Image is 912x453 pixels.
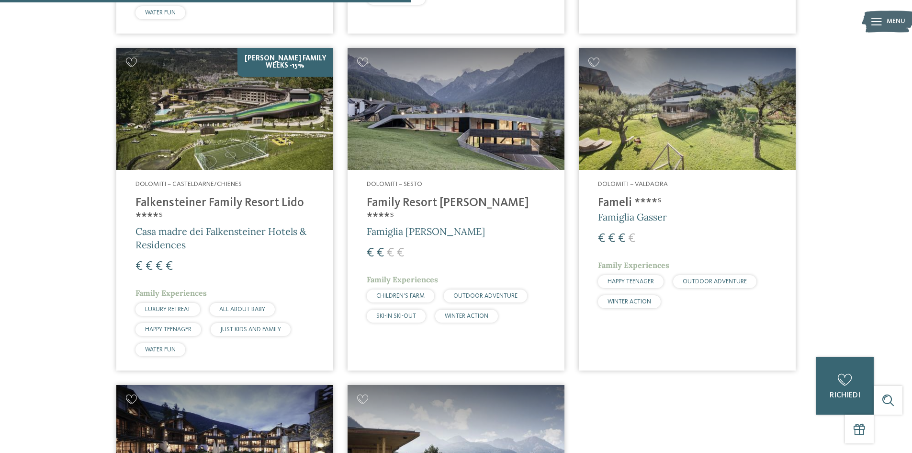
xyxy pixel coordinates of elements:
span: WINTER ACTION [445,313,488,319]
span: Dolomiti – Casteldarne/Chienes [135,181,242,187]
span: Dolomiti – Sesto [367,181,422,187]
span: Dolomiti – Valdaora [598,181,668,187]
span: Famiglia [PERSON_NAME] [367,225,485,237]
span: € [387,247,394,259]
span: € [146,260,153,273]
span: € [608,232,615,245]
span: € [166,260,173,273]
span: JUST KIDS AND FAMILY [220,326,281,333]
span: € [397,247,404,259]
span: € [618,232,625,245]
span: OUTDOOR ADVENTURE [683,279,747,285]
h4: Falkensteiner Family Resort Lido ****ˢ [135,196,314,225]
img: Family Resort Rainer ****ˢ [348,48,564,170]
span: Casa madre dei Falkensteiner Hotels & Residences [135,225,306,251]
a: Cercate un hotel per famiglie? Qui troverete solo i migliori! Dolomiti – Sesto Family Resort [PER... [348,48,564,371]
span: € [367,247,374,259]
span: € [628,232,635,245]
span: Famiglia Gasser [598,211,667,223]
span: WINTER ACTION [608,299,651,305]
span: LUXURY RETREAT [145,306,191,313]
span: Family Experiences [367,275,438,284]
span: € [377,247,384,259]
span: € [598,232,605,245]
span: WATER FUN [145,347,176,353]
span: Family Experiences [598,260,669,270]
span: HAPPY TEENAGER [145,326,191,333]
span: Family Experiences [135,288,207,298]
span: WATER FUN [145,10,176,16]
span: OUTDOOR ADVENTURE [453,293,518,299]
span: richiedi [830,392,860,399]
img: Cercate un hotel per famiglie? Qui troverete solo i migliori! [116,48,333,170]
span: CHILDREN’S FARM [376,293,425,299]
span: SKI-IN SKI-OUT [376,313,416,319]
img: Cercate un hotel per famiglie? Qui troverete solo i migliori! [579,48,796,170]
span: HAPPY TEENAGER [608,279,654,285]
a: richiedi [816,357,874,415]
a: Cercate un hotel per famiglie? Qui troverete solo i migliori! [PERSON_NAME] Family Weeks -15% Dol... [116,48,333,371]
a: Cercate un hotel per famiglie? Qui troverete solo i migliori! Dolomiti – Valdaora Fameli ****ˢ Fa... [579,48,796,371]
span: € [156,260,163,273]
h4: Family Resort [PERSON_NAME] ****ˢ [367,196,545,225]
span: ALL ABOUT BABY [219,306,265,313]
span: € [135,260,143,273]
